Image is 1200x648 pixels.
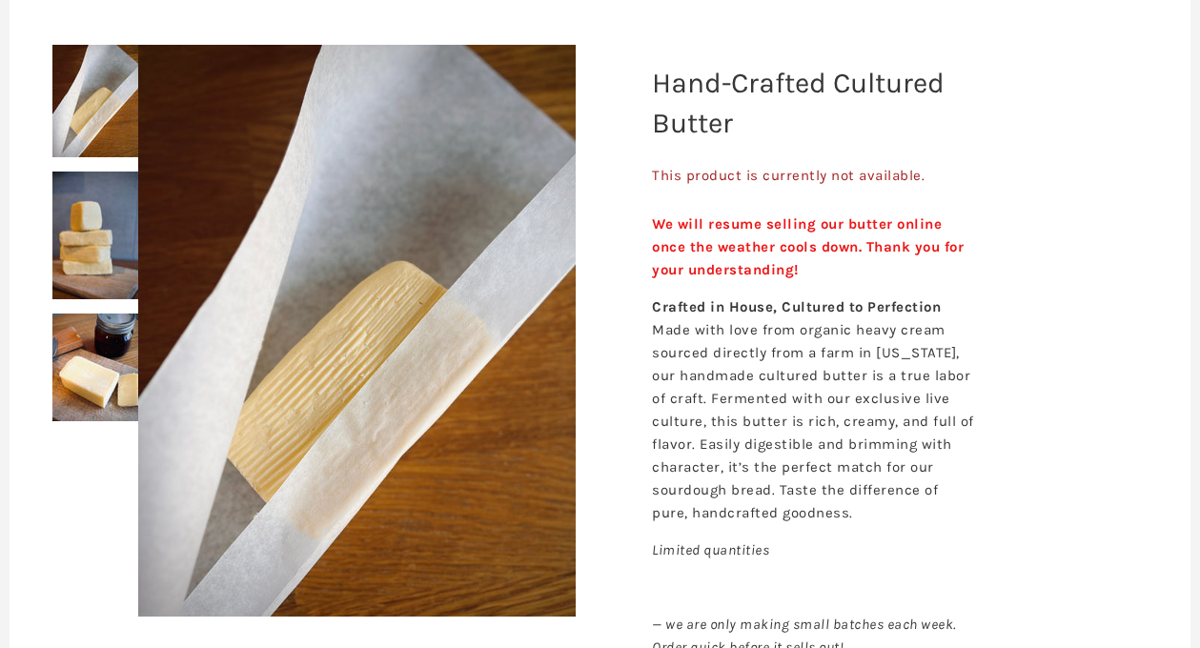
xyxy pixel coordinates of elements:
[52,314,138,421] img: Hand-Crafted Cultured Butter
[652,156,976,193] div: This product is currently not available.
[652,215,964,278] strong: We will resume selling our butter online once the weather cools down. Thank you for your understa...
[652,298,941,315] strong: Crafted in House, Cultured to Perfection
[52,45,138,157] img: Hand-Crafted Cultured Butter
[652,321,974,521] span: Made with love from organic heavy cream sourced directly from a farm in [US_STATE], our handmade ...
[138,45,576,617] img: Hand-Crafted Cultured Butter
[52,172,138,300] img: Hand-Crafted Cultured Butter
[638,53,990,152] h1: Hand-Crafted Cultured Butter
[652,541,769,558] em: Limited quantities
